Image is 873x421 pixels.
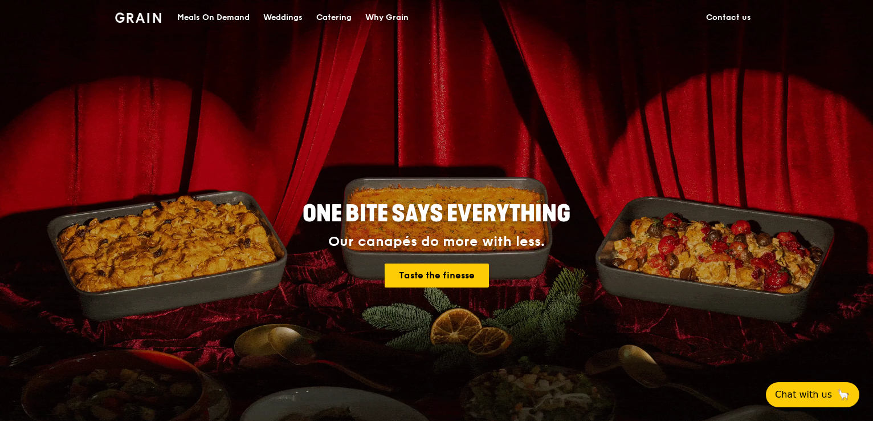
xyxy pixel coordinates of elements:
div: Meals On Demand [177,1,250,35]
div: Our canapés do more with less. [231,234,642,250]
div: Weddings [263,1,303,35]
span: Chat with us [775,388,832,402]
div: Why Grain [365,1,409,35]
button: Chat with us🦙 [766,382,859,407]
span: 🦙 [837,388,850,402]
a: Taste the finesse [385,264,489,288]
img: Grain [115,13,161,23]
div: Catering [316,1,352,35]
span: ONE BITE SAYS EVERYTHING [303,200,570,228]
a: Contact us [699,1,758,35]
a: Weddings [256,1,309,35]
a: Why Grain [358,1,415,35]
a: Catering [309,1,358,35]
